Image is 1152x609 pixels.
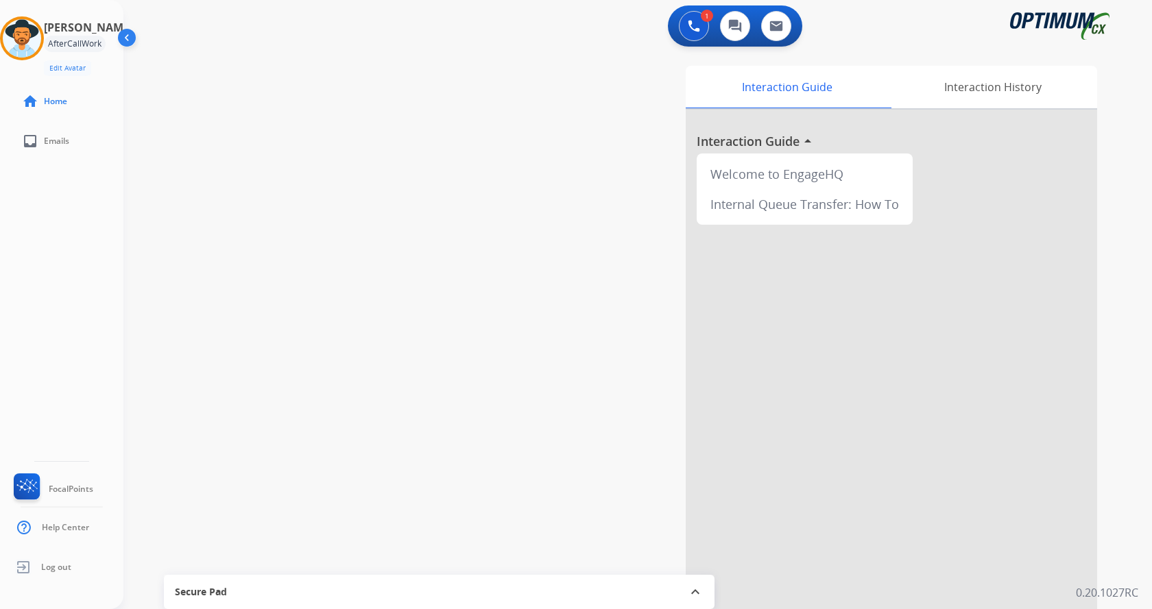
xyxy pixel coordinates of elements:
h3: [PERSON_NAME] [44,19,133,36]
div: Interaction History [888,66,1097,108]
mat-icon: home [22,93,38,110]
div: Internal Queue Transfer: How To [702,189,907,219]
a: FocalPoints [11,473,93,505]
mat-icon: expand_less [687,584,704,600]
div: Welcome to EngageHQ [702,159,907,189]
mat-icon: inbox [22,133,38,149]
span: FocalPoints [49,484,93,495]
div: Interaction Guide [686,66,888,108]
span: Help Center [42,522,89,533]
span: Emails [44,136,69,147]
button: Edit Avatar [44,60,91,76]
p: 0.20.1027RC [1076,584,1138,601]
img: avatar [3,19,41,58]
div: AfterCallWork [44,36,106,52]
span: Home [44,96,67,107]
div: 1 [701,10,713,22]
span: Secure Pad [175,585,227,599]
span: Log out [41,562,71,573]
